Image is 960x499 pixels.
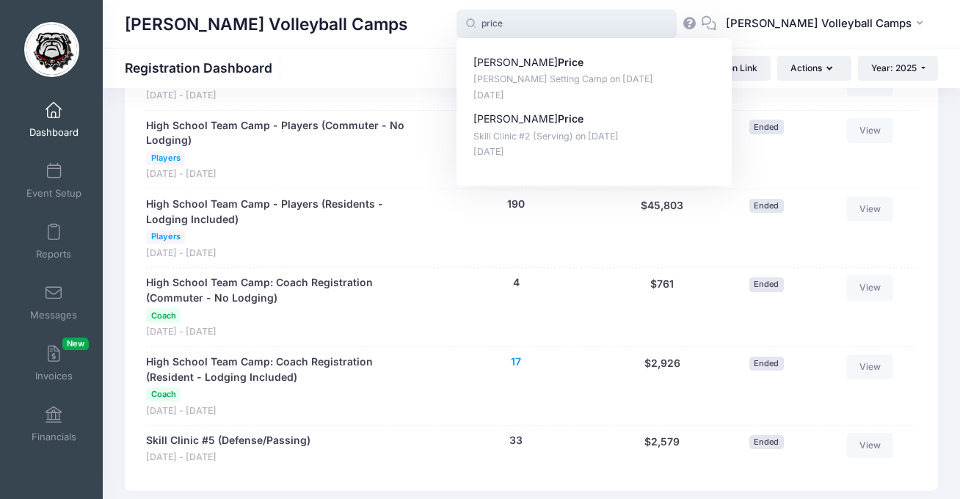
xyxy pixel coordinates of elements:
[726,15,912,32] span: [PERSON_NAME] Volleyball Camps
[558,56,583,68] strong: Price
[608,354,716,418] div: $2,926
[716,7,938,41] button: [PERSON_NAME] Volleyball Camps
[29,126,79,139] span: Dashboard
[847,118,894,143] a: View
[62,338,89,350] span: New
[871,62,917,73] span: Year: 2025
[473,73,716,87] p: [PERSON_NAME] Setting Camp on [DATE]
[36,248,71,261] span: Reports
[608,275,716,338] div: $761
[511,354,521,370] button: 17
[457,10,677,39] input: Search by First Name, Last Name, or Email...
[19,155,89,206] a: Event Setup
[24,22,79,77] img: Tom Black Volleyball Camps
[558,112,583,125] strong: Price
[749,435,784,449] span: Ended
[146,451,310,465] span: [DATE] - [DATE]
[749,199,784,213] span: Ended
[749,357,784,371] span: Ended
[777,56,851,81] button: Actions
[749,120,784,134] span: Ended
[19,94,89,145] a: Dashboard
[146,167,416,181] span: [DATE] - [DATE]
[473,89,716,103] p: [DATE]
[847,197,894,222] a: View
[749,277,784,291] span: Ended
[146,230,185,244] span: Players
[125,60,285,76] h1: Registration Dashboard
[19,338,89,389] a: InvoicesNew
[473,112,716,127] p: [PERSON_NAME]
[146,89,217,103] span: [DATE] - [DATE]
[146,387,181,401] span: Coach
[35,370,73,382] span: Invoices
[32,431,76,443] span: Financials
[608,197,716,260] div: $45,803
[146,354,416,385] a: High School Team Camp: Coach Registration (Resident - Lodging Included)
[146,197,416,227] a: High School Team Camp - Players (Residents - Lodging Included)
[847,275,894,300] a: View
[509,433,523,448] button: 33
[19,277,89,328] a: Messages
[847,354,894,379] a: View
[146,118,416,149] a: High School Team Camp - Players (Commuter - No Lodging)
[146,325,416,339] span: [DATE] - [DATE]
[858,56,938,81] button: Year: 2025
[146,151,185,165] span: Players
[19,398,89,450] a: Financials
[146,275,416,306] a: High School Team Camp: Coach Registration (Commuter - No Lodging)
[30,309,77,321] span: Messages
[146,433,310,448] a: Skill Clinic #5 (Defense/Passing)
[146,247,416,261] span: [DATE] - [DATE]
[19,216,89,267] a: Reports
[473,55,716,70] p: [PERSON_NAME]
[125,7,408,41] h1: [PERSON_NAME] Volleyball Camps
[473,145,716,159] p: [DATE]
[473,130,716,144] p: Skill Clinic #2 (Serving) on [DATE]
[847,433,894,458] a: View
[146,404,416,418] span: [DATE] - [DATE]
[146,308,181,322] span: Coach
[26,187,81,200] span: Event Setup
[608,433,716,465] div: $2,579
[507,197,525,212] button: 190
[513,275,520,291] button: 4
